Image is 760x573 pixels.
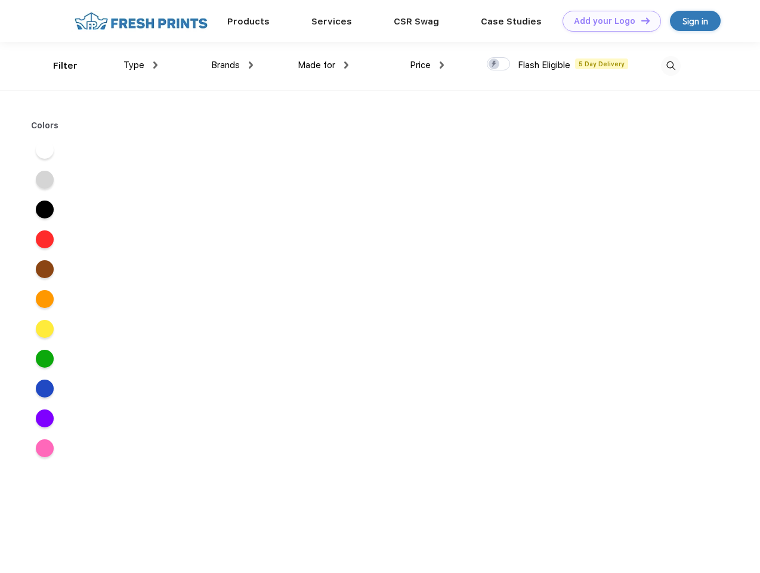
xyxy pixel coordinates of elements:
div: Sign in [682,14,708,28]
div: Add your Logo [574,16,635,26]
img: DT [641,17,650,24]
img: desktop_search.svg [661,56,681,76]
span: Flash Eligible [518,60,570,70]
img: dropdown.png [249,61,253,69]
img: dropdown.png [344,61,348,69]
span: Made for [298,60,335,70]
span: Brands [211,60,240,70]
span: Price [410,60,431,70]
img: fo%20logo%202.webp [71,11,211,32]
div: Filter [53,59,78,73]
img: dropdown.png [153,61,157,69]
img: dropdown.png [440,61,444,69]
div: Colors [22,119,68,132]
a: Products [227,16,270,27]
span: Type [123,60,144,70]
a: Sign in [670,11,721,31]
span: 5 Day Delivery [575,58,628,69]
